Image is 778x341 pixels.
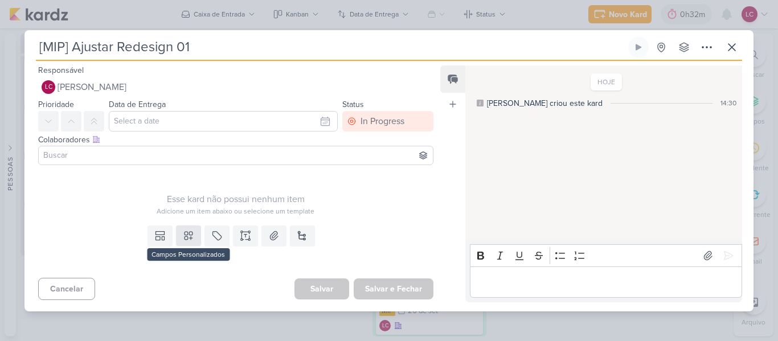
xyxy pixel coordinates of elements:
div: 14:30 [720,98,736,108]
div: In Progress [361,114,404,128]
input: Kard Sem Título [36,37,626,57]
div: Colaboradores [38,134,433,146]
label: Responsável [38,65,84,75]
button: LC [PERSON_NAME] [38,77,433,97]
div: Ligar relógio [634,43,643,52]
div: Adicione um item abaixo ou selecione um template [38,206,433,216]
p: LC [45,84,52,91]
input: Buscar [41,149,431,162]
label: Status [342,100,364,109]
div: Laís Costa [42,80,55,94]
label: Data de Entrega [109,100,166,109]
div: Editor toolbar [470,244,742,266]
span: [PERSON_NAME] [58,80,126,94]
input: Select a date [109,111,338,132]
button: In Progress [342,111,433,132]
div: Esse kard não possui nenhum item [38,192,433,206]
button: Cancelar [38,278,95,300]
div: [PERSON_NAME] criou este kard [487,97,603,109]
div: Editor editing area: main [470,266,742,298]
label: Prioridade [38,100,74,109]
div: Campos Personalizados [147,248,230,261]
